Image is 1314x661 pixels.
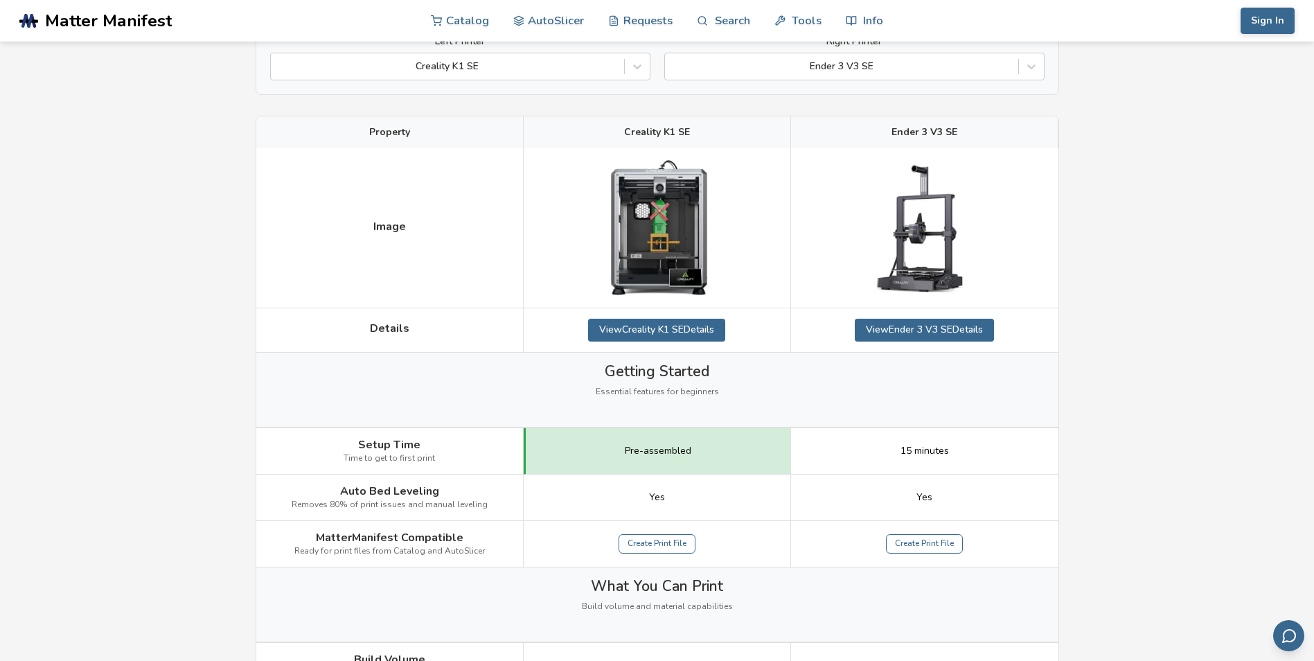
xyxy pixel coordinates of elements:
span: Ender 3 V3 SE [891,127,957,138]
span: Image [373,220,406,233]
span: Essential features for beginners [596,387,719,397]
span: Build volume and material capabilities [582,602,733,612]
button: Sign In [1241,8,1295,34]
span: MatterManifest Compatible [316,531,463,544]
input: Ender 3 V3 SE [672,61,675,72]
span: Auto Bed Leveling [340,485,439,497]
img: Ender 3 V3 SE [855,159,994,297]
span: Creality K1 SE [624,127,690,138]
input: Creality K1 SE [278,61,281,72]
label: Right Printer [664,36,1045,47]
img: Creality K1 SE [587,159,726,297]
span: Yes [649,492,665,503]
a: ViewCreality K1 SEDetails [588,319,725,341]
label: Left Printer [270,36,650,47]
span: Setup Time [358,439,420,451]
a: Create Print File [619,534,695,554]
span: Ready for print files from Catalog and AutoSlicer [294,547,485,556]
span: Getting Started [605,363,709,380]
span: Pre-assembled [625,446,691,457]
span: Removes 80% of print issues and manual leveling [292,500,488,510]
span: Time to get to first print [344,454,435,464]
span: What You Can Print [591,578,723,594]
a: ViewEnder 3 V3 SEDetails [855,319,994,341]
span: Details [370,322,409,335]
span: Yes [916,492,932,503]
span: Property [369,127,410,138]
a: Create Print File [886,534,963,554]
button: Send feedback via email [1273,620,1304,651]
span: Matter Manifest [45,11,172,30]
span: 15 minutes [900,446,949,457]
